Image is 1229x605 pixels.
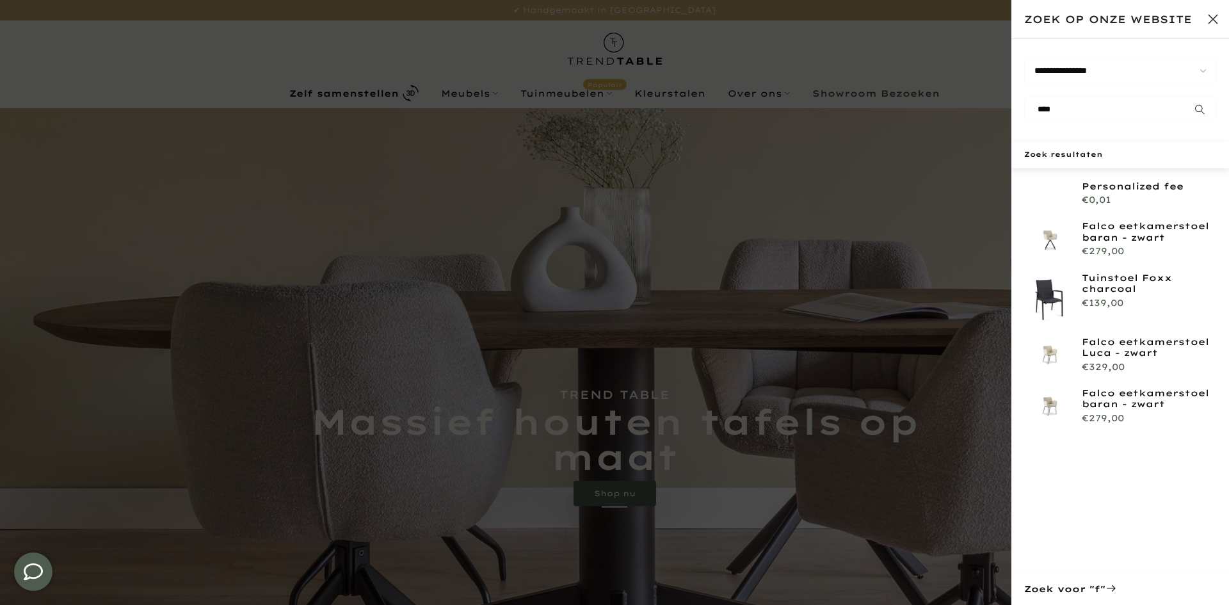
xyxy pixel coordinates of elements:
span: Zoek op onze website [1024,10,1197,29]
button: Sluit zoeken [1197,3,1229,35]
a: Falco eetkamerstoel baran - zwart [1082,221,1216,243]
a: Falco eetkamerstoel Luca - zwart [1082,337,1216,359]
img: Falco eetkamerstoel baran - zwart [1024,388,1075,426]
iframe: toggle-frame [1,540,65,604]
div: €279,00 [1082,243,1124,259]
div: Zoek resultaten [1011,142,1229,168]
div: €329,00 [1082,359,1125,375]
div: €279,00 [1082,410,1124,426]
div: €139,00 [1082,295,1123,311]
a: Zoek voor "f" [1024,581,1216,597]
img: Falco eetkamerstoel Luca - zwart [1024,337,1075,375]
a: Tuinstoel Foxx charcoal [1082,273,1216,295]
img: Falco eetkamerstoel baran - zwart [1024,221,1075,259]
a: Falco eetkamerstoel baran - zwart [1082,388,1216,410]
img: Tuinstoel Foxx charcoal [1024,273,1075,324]
a: Personalized fee [1082,181,1216,193]
div: €0,01 [1082,192,1111,208]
